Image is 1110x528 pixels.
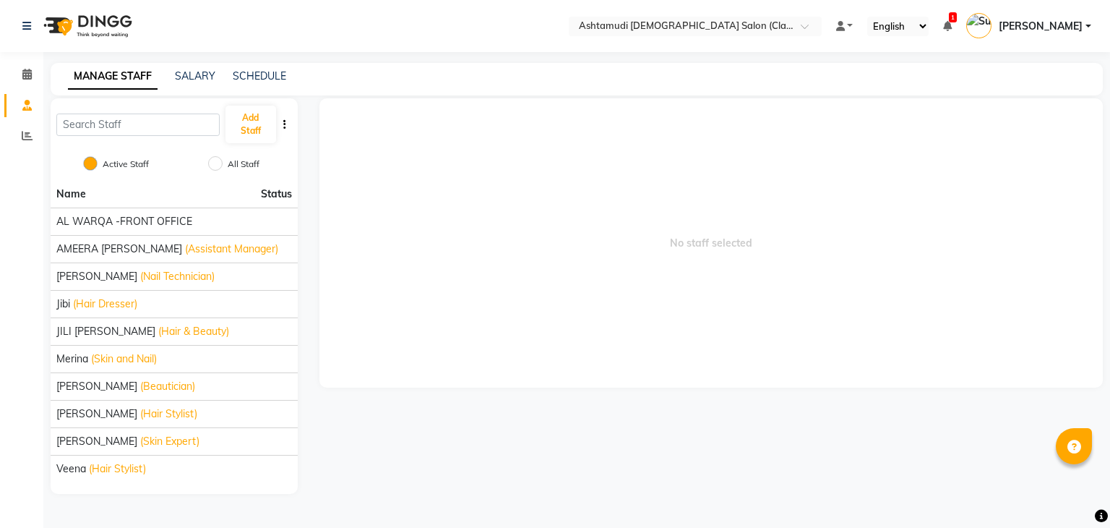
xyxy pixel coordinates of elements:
[140,379,195,394] span: (Beautician)
[949,12,957,22] span: 1
[56,352,88,367] span: Merina
[56,269,137,284] span: [PERSON_NAME]
[89,461,146,477] span: (Hair Stylist)
[56,324,155,339] span: JILI [PERSON_NAME]
[56,434,137,449] span: [PERSON_NAME]
[158,324,229,339] span: (Hair & Beauty)
[68,64,158,90] a: MANAGE STAFF
[73,297,137,312] span: (Hair Dresser)
[943,20,952,33] a: 1
[103,158,149,171] label: Active Staff
[966,13,991,38] img: Suparna
[140,406,197,422] span: (Hair Stylist)
[37,6,136,46] img: logo
[140,269,215,284] span: (Nail Technician)
[140,434,199,449] span: (Skin Expert)
[91,352,157,367] span: (Skin and Nail)
[56,379,137,394] span: [PERSON_NAME]
[175,69,215,82] a: SALARY
[56,406,137,422] span: [PERSON_NAME]
[185,242,278,257] span: (Assistant Manager)
[56,297,70,312] span: Jibi
[1049,470,1096,514] iframe: chat widget
[56,214,192,229] span: AL WARQA -FRONT OFFICE
[233,69,286,82] a: SCHEDULE
[225,106,276,143] button: Add Staff
[999,19,1083,34] span: [PERSON_NAME]
[261,187,292,202] span: Status
[228,158,259,171] label: All Staff
[56,461,86,477] span: Veena
[56,187,86,200] span: Name
[56,114,220,136] input: Search Staff
[319,98,1103,388] span: No staff selected
[56,242,182,257] span: AMEERA [PERSON_NAME]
